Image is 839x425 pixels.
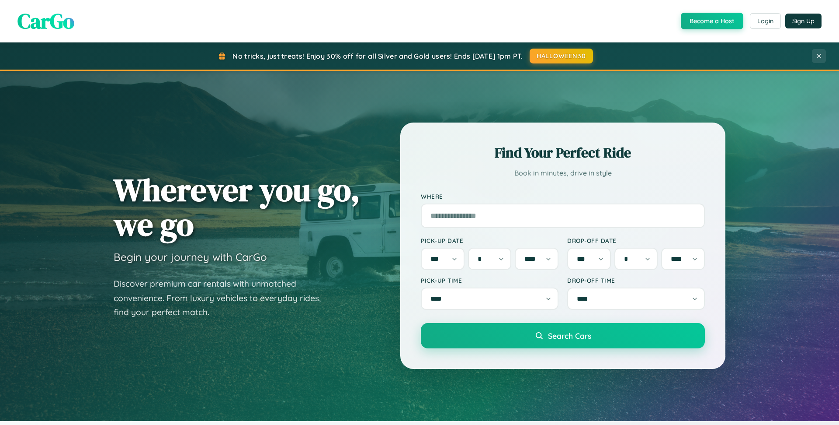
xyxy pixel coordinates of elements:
[114,277,332,320] p: Discover premium car rentals with unmatched convenience. From luxury vehicles to everyday rides, ...
[548,331,591,341] span: Search Cars
[114,250,267,263] h3: Begin your journey with CarGo
[421,237,558,244] label: Pick-up Date
[421,193,705,200] label: Where
[421,143,705,162] h2: Find Your Perfect Ride
[681,13,743,29] button: Become a Host
[17,7,74,35] span: CarGo
[785,14,822,28] button: Sign Up
[232,52,523,60] span: No tricks, just treats! Enjoy 30% off for all Silver and Gold users! Ends [DATE] 1pm PT.
[750,13,781,29] button: Login
[530,49,593,63] button: HALLOWEEN30
[567,237,705,244] label: Drop-off Date
[114,172,360,242] h1: Wherever you go, we go
[421,277,558,284] label: Pick-up Time
[421,323,705,348] button: Search Cars
[421,167,705,179] p: Book in minutes, drive in style
[567,277,705,284] label: Drop-off Time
